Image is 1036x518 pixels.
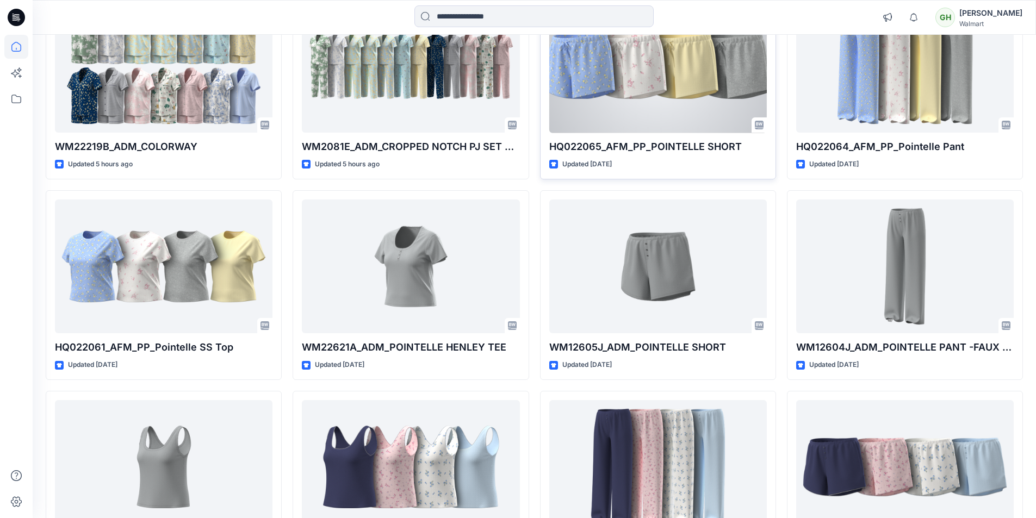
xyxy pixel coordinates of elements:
[549,139,767,154] p: HQ022065_AFM_PP_POINTELLE SHORT
[562,159,612,170] p: Updated [DATE]
[549,340,767,355] p: WM12605J_ADM_POINTELLE SHORT
[562,359,612,371] p: Updated [DATE]
[809,359,859,371] p: Updated [DATE]
[55,199,272,334] a: HQ022061_AFM_PP_Pointelle SS Top
[302,139,519,154] p: WM2081E_ADM_CROPPED NOTCH PJ SET w/ STRAIGHT HEM TOP_COLORWAY
[315,359,364,371] p: Updated [DATE]
[55,139,272,154] p: WM22219B_ADM_COLORWAY
[796,199,1014,334] a: WM12604J_ADM_POINTELLE PANT -FAUX FLY & BUTTONS + PICOT
[549,199,767,334] a: WM12605J_ADM_POINTELLE SHORT
[809,159,859,170] p: Updated [DATE]
[796,340,1014,355] p: WM12604J_ADM_POINTELLE PANT -FAUX FLY & BUTTONS + PICOT
[935,8,955,27] div: GH
[55,340,272,355] p: HQ022061_AFM_PP_Pointelle SS Top
[796,139,1014,154] p: HQ022064_AFM_PP_Pointelle Pant
[68,359,117,371] p: Updated [DATE]
[959,7,1022,20] div: [PERSON_NAME]
[315,159,380,170] p: Updated 5 hours ago
[302,199,519,334] a: WM22621A_ADM_POINTELLE HENLEY TEE
[68,159,133,170] p: Updated 5 hours ago
[302,340,519,355] p: WM22621A_ADM_POINTELLE HENLEY TEE
[959,20,1022,28] div: Walmart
